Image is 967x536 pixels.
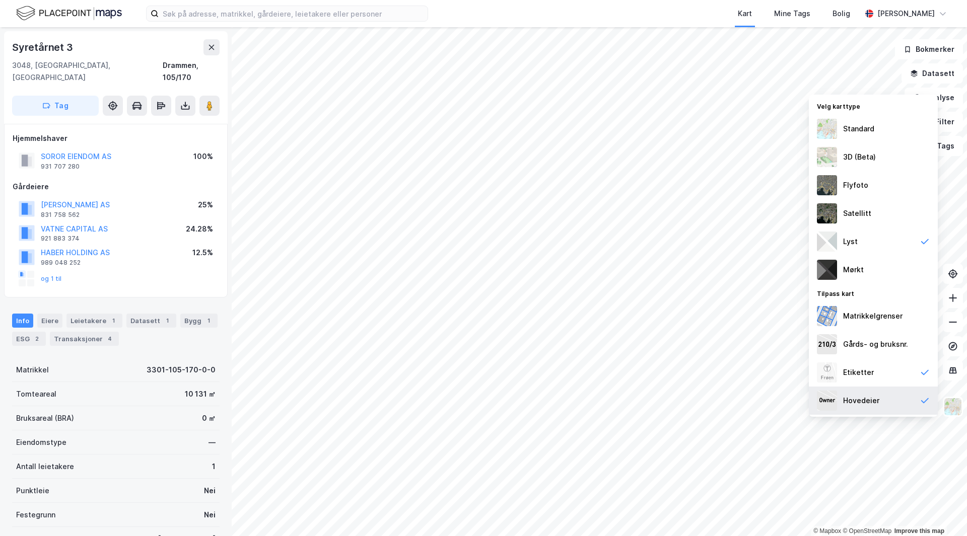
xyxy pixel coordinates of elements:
[877,8,935,20] div: [PERSON_NAME]
[843,151,876,163] div: 3D (Beta)
[204,509,216,521] div: Nei
[817,147,837,167] img: Z
[16,364,49,376] div: Matrikkel
[916,136,963,156] button: Tags
[833,8,850,20] div: Bolig
[16,412,74,424] div: Bruksareal (BRA)
[185,388,216,400] div: 10 131 ㎡
[41,235,80,243] div: 921 883 374
[180,314,218,328] div: Bygg
[817,362,837,382] img: Z
[905,88,963,108] button: Analyse
[41,211,80,219] div: 831 758 562
[12,39,75,55] div: Syretårnet 3
[843,264,864,276] div: Mørkt
[809,97,938,115] div: Velg karttype
[774,8,810,20] div: Mine Tags
[843,179,868,191] div: Flyfoto
[12,314,33,328] div: Info
[843,236,858,248] div: Lyst
[738,8,752,20] div: Kart
[13,132,219,144] div: Hjemmelshaver
[817,203,837,223] img: 9k=
[13,181,219,193] div: Gårdeiere
[66,314,122,328] div: Leietakere
[32,334,42,344] div: 2
[817,391,837,411] img: majorOwner.b5e170eddb5c04bfeeff.jpeg
[209,436,216,448] div: —
[817,175,837,195] img: Z
[902,63,963,84] button: Datasett
[203,316,214,326] div: 1
[894,527,944,534] a: Improve this map
[817,334,837,354] img: cadastreKeys.547ab17ec502f5a4ef2b.jpeg
[12,59,163,84] div: 3048, [GEOGRAPHIC_DATA], [GEOGRAPHIC_DATA]
[108,316,118,326] div: 1
[843,338,908,350] div: Gårds- og bruksnr.
[16,485,49,497] div: Punktleie
[105,334,115,344] div: 4
[12,332,46,346] div: ESG
[16,5,122,22] img: logo.f888ab2527a4732fd821a326f86c7f29.svg
[50,332,119,346] div: Transaksjoner
[943,397,962,416] img: Z
[817,232,837,252] img: luj3wr1y2y3+OchiMxRmMxRlscgabnMEmZ7DJGWxyBpucwSZnsMkZbHIGm5zBJmewyRlscgabnMEmZ7DJGWxyBpucwSZnsMkZ...
[12,96,99,116] button: Tag
[817,119,837,139] img: Z
[843,207,871,219] div: Satellitt
[186,223,213,235] div: 24.28%
[204,485,216,497] div: Nei
[813,527,841,534] a: Mapbox
[163,59,220,84] div: Drammen, 105/170
[41,259,81,267] div: 989 048 252
[843,395,879,407] div: Hovedeier
[198,199,213,211] div: 25%
[16,461,74,473] div: Antall leietakere
[817,306,837,326] img: cadastreBorders.cfe08de4b5ddd52a10de.jpeg
[917,488,967,536] iframe: Chat Widget
[843,527,891,534] a: OpenStreetMap
[159,6,428,21] input: Søk på adresse, matrikkel, gårdeiere, leietakere eller personer
[895,39,963,59] button: Bokmerker
[37,314,62,328] div: Eiere
[202,412,216,424] div: 0 ㎡
[162,316,172,326] div: 1
[16,509,55,521] div: Festegrunn
[843,123,874,135] div: Standard
[16,436,66,448] div: Eiendomstype
[212,461,216,473] div: 1
[41,163,80,171] div: 931 707 280
[16,388,56,400] div: Tomteareal
[843,310,903,322] div: Matrikkelgrenser
[193,150,213,163] div: 100%
[843,366,874,378] div: Etiketter
[915,112,963,132] button: Filter
[147,364,216,376] div: 3301-105-170-0-0
[192,247,213,259] div: 12.5%
[817,260,837,280] img: nCdM7BzjoCAAAAAElFTkSuQmCC
[126,314,176,328] div: Datasett
[809,284,938,302] div: Tilpass kart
